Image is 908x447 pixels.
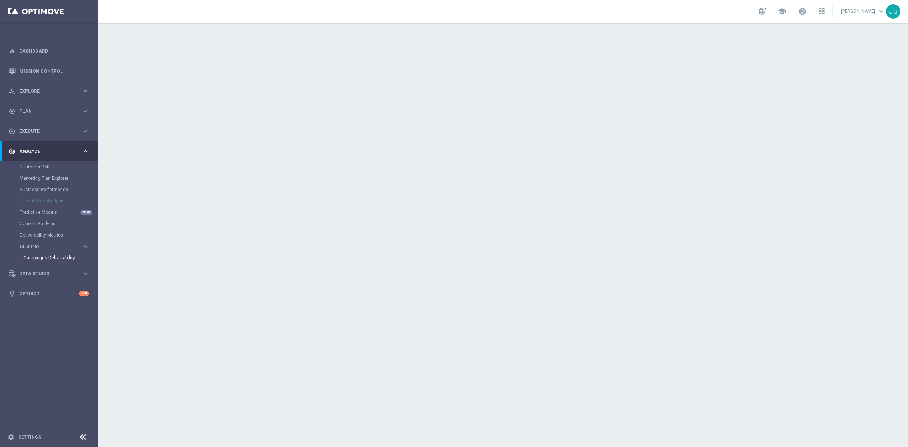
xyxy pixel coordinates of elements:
[19,61,89,81] a: Mission Control
[20,232,79,238] a: Deliverability Metrics
[82,148,89,155] i: keyboard_arrow_right
[82,107,89,115] i: keyboard_arrow_right
[20,161,98,173] div: Customer 360
[20,164,79,170] a: Customer 360
[8,88,89,94] button: person_search Explore keyboard_arrow_right
[8,48,89,54] button: equalizer Dashboard
[82,243,89,250] i: keyboard_arrow_right
[82,270,89,277] i: keyboard_arrow_right
[9,128,16,135] i: play_circle_outline
[19,129,82,134] span: Execute
[20,218,98,229] div: Cohorts Analysis
[8,148,89,154] button: track_changes Analyze keyboard_arrow_right
[20,243,89,249] button: BI Studio keyboard_arrow_right
[20,244,74,249] span: BI Studio
[19,89,82,93] span: Explore
[9,88,82,95] div: Explore
[20,207,98,218] div: Predictive Models
[20,187,79,193] a: Business Performance
[82,128,89,135] i: keyboard_arrow_right
[9,48,16,55] i: equalizer
[20,175,79,181] a: Marketing Plan Explorer
[20,244,82,249] div: BI Studio
[877,7,885,16] span: keyboard_arrow_down
[9,41,89,61] div: Dashboard
[20,229,98,241] div: Deliverability Metrics
[9,148,82,155] div: Analyze
[8,128,89,134] button: play_circle_outline Execute keyboard_arrow_right
[20,173,98,184] div: Marketing Plan Explorer
[82,87,89,95] i: keyboard_arrow_right
[80,210,92,215] div: NEW
[9,108,82,115] div: Plan
[79,291,89,296] div: +10
[19,283,79,304] a: Optibot
[9,128,82,135] div: Execute
[886,4,900,19] div: JG
[778,7,786,16] span: school
[20,209,79,215] a: Predictive Models
[19,109,82,114] span: Plan
[18,435,41,439] a: Settings
[8,271,89,277] button: Data Studio keyboard_arrow_right
[19,271,82,276] span: Data Studio
[19,149,82,154] span: Analyze
[9,270,82,277] div: Data Studio
[9,108,16,115] i: gps_fixed
[8,434,14,441] i: settings
[8,291,89,297] button: lightbulb Optibot +10
[23,255,79,261] a: Campaigns Deliverability
[9,88,16,95] i: person_search
[8,68,89,74] button: Mission Control
[20,195,98,207] div: Repeat Rate Analysis
[20,221,79,227] a: Cohorts Analysis
[8,108,89,114] button: gps_fixed Plan keyboard_arrow_right
[19,41,89,61] a: Dashboard
[20,241,98,263] div: BI Studio
[9,148,16,155] i: track_changes
[9,61,89,81] div: Mission Control
[840,6,886,17] a: [PERSON_NAME]keyboard_arrow_down
[9,283,89,304] div: Optibot
[20,184,98,195] div: Business Performance
[9,290,16,297] i: lightbulb
[23,252,98,263] div: Campaigns Deliverability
